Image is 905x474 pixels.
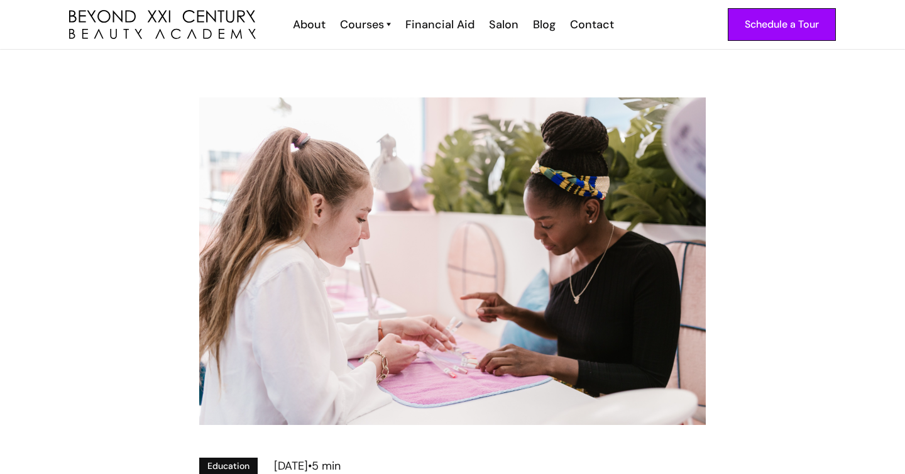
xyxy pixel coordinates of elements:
[207,459,250,473] div: Education
[562,16,620,33] a: Contact
[312,458,341,474] div: 5 min
[285,16,332,33] a: About
[405,16,474,33] div: Financial Aid
[274,458,308,474] div: [DATE]
[489,16,518,33] div: Salon
[199,97,706,425] img: Nail Tech salon in Los Angeles
[340,16,391,33] a: Courses
[745,16,819,33] div: Schedule a Tour
[570,16,614,33] div: Contact
[533,16,556,33] div: Blog
[397,16,481,33] a: Financial Aid
[308,458,312,474] div: •
[69,10,256,40] a: home
[199,458,258,474] a: Education
[340,16,384,33] div: Courses
[481,16,525,33] a: Salon
[728,8,836,41] a: Schedule a Tour
[293,16,326,33] div: About
[525,16,562,33] a: Blog
[69,10,256,40] img: beyond 21st century beauty academy logo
